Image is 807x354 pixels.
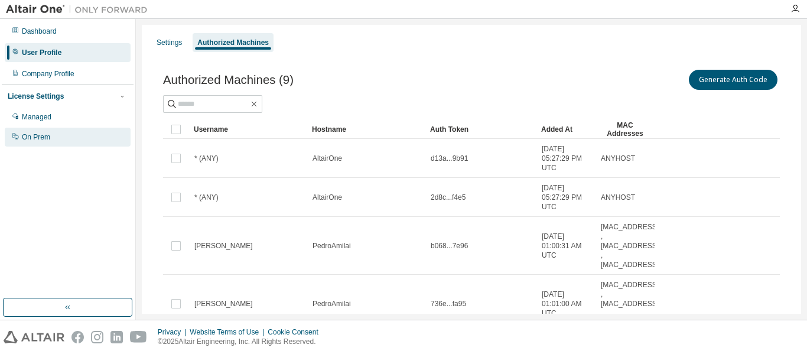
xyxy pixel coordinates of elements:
[268,327,325,337] div: Cookie Consent
[110,331,123,343] img: linkedin.svg
[313,241,351,251] span: PedroAmilai
[157,38,182,47] div: Settings
[22,69,74,79] div: Company Profile
[22,27,57,36] div: Dashboard
[6,4,154,15] img: Altair One
[601,222,659,269] span: [MAC_ADDRESS] , [MAC_ADDRESS] , [MAC_ADDRESS]
[542,183,590,212] span: [DATE] 05:27:29 PM UTC
[312,120,421,139] div: Hostname
[194,193,219,202] span: * (ANY)
[197,38,269,47] div: Authorized Machines
[194,299,253,308] span: [PERSON_NAME]
[601,154,635,163] span: ANYHOST
[158,337,326,347] p: © 2025 Altair Engineering, Inc. All Rights Reserved.
[600,120,650,139] div: MAC Addresses
[430,120,532,139] div: Auth Token
[601,280,659,327] span: [MAC_ADDRESS] , [MAC_ADDRESS] , [MAC_ADDRESS]
[542,290,590,318] span: [DATE] 01:01:00 AM UTC
[190,327,268,337] div: Website Terms of Use
[601,193,635,202] span: ANYHOST
[4,331,64,343] img: altair_logo.svg
[194,241,253,251] span: [PERSON_NAME]
[431,241,468,251] span: b068...7e96
[542,232,590,260] span: [DATE] 01:00:31 AM UTC
[431,193,466,202] span: 2d8c...f4e5
[194,120,302,139] div: Username
[71,331,84,343] img: facebook.svg
[22,112,51,122] div: Managed
[313,154,342,163] span: AltairOne
[542,144,590,173] span: [DATE] 05:27:29 PM UTC
[313,193,342,202] span: AltairOne
[431,154,468,163] span: d13a...9b91
[22,48,61,57] div: User Profile
[689,70,777,90] button: Generate Auth Code
[158,327,190,337] div: Privacy
[313,299,351,308] span: PedroAmilai
[91,331,103,343] img: instagram.svg
[130,331,147,343] img: youtube.svg
[431,299,466,308] span: 736e...fa95
[194,154,219,163] span: * (ANY)
[163,73,294,87] span: Authorized Machines (9)
[541,120,591,139] div: Added At
[22,132,50,142] div: On Prem
[8,92,64,101] div: License Settings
